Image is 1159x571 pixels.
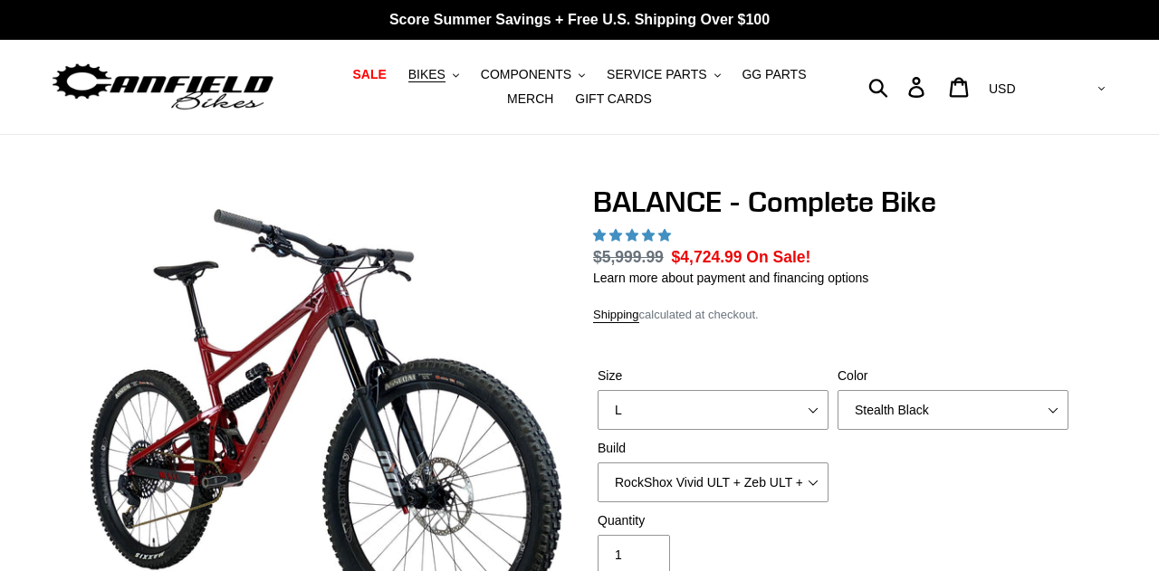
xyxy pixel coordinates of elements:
[733,62,815,87] a: GG PARTS
[746,245,810,269] span: On Sale!
[507,91,553,107] span: MERCH
[593,228,675,243] span: 5.00 stars
[598,62,729,87] button: SERVICE PARTS
[408,67,445,82] span: BIKES
[838,366,1068,385] label: Color
[607,67,706,82] span: SERVICE PARTS
[498,87,562,111] a: MERCH
[598,511,829,530] label: Quantity
[672,248,742,266] span: $4,724.99
[593,248,664,266] s: $5,999.99
[593,185,1073,219] h1: BALANCE - Complete Bike
[593,306,1073,324] div: calculated at checkout.
[50,59,276,116] img: Canfield Bikes
[481,67,571,82] span: COMPONENTS
[343,62,395,87] a: SALE
[566,87,661,111] a: GIFT CARDS
[472,62,594,87] button: COMPONENTS
[399,62,468,87] button: BIKES
[742,67,806,82] span: GG PARTS
[575,91,652,107] span: GIFT CARDS
[593,271,868,285] a: Learn more about payment and financing options
[598,439,829,458] label: Build
[593,308,639,323] a: Shipping
[352,67,386,82] span: SALE
[598,366,829,385] label: Size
